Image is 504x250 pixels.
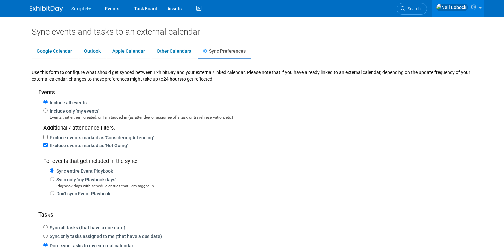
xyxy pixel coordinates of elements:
[79,45,105,58] a: Outlook
[48,143,128,148] label: Exclude events marked as 'Not Going'
[32,45,77,58] a: Google Calendar
[50,183,473,188] div: Playbook days with schedule entries that I am tagged in
[32,211,473,218] div: Tasks
[32,64,473,82] div: Use this form to configure what should get synced between ExhibitDay and your external/linked cal...
[54,168,113,174] label: Sync entire Event Playbook
[198,45,251,58] a: Sync Preferences
[152,45,196,58] a: Other Calendars
[54,177,116,182] label: Sync only 'my Playbook days'
[54,191,110,196] label: Don't sync Event Playbook
[48,100,87,105] label: Include all events
[32,82,473,96] div: Events
[163,76,182,82] span: 24 hours
[397,3,427,15] a: Search
[436,4,468,11] img: Neil Lobocki
[48,243,133,248] label: Don't sync tasks to my external calendar
[32,26,473,37] div: Sync events and tasks to an external calendar
[48,108,99,114] label: Include only 'my events'
[107,45,150,58] a: Apple Calendar
[32,158,473,165] div: For events that get included in the sync:
[48,225,125,230] label: Sync all tasks (that have a due date)
[43,114,473,120] div: Events that either I created, or I am tagged in (as attendee, or assignee of a task, or travel re...
[48,135,154,140] label: Exclude events marked as 'Considering Attending'
[405,6,421,11] span: Search
[30,6,63,12] img: ExhibitDay
[32,120,473,131] div: Additional / attendance filters:
[48,234,162,239] label: Sync only tasks assigned to me (that have a due date)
